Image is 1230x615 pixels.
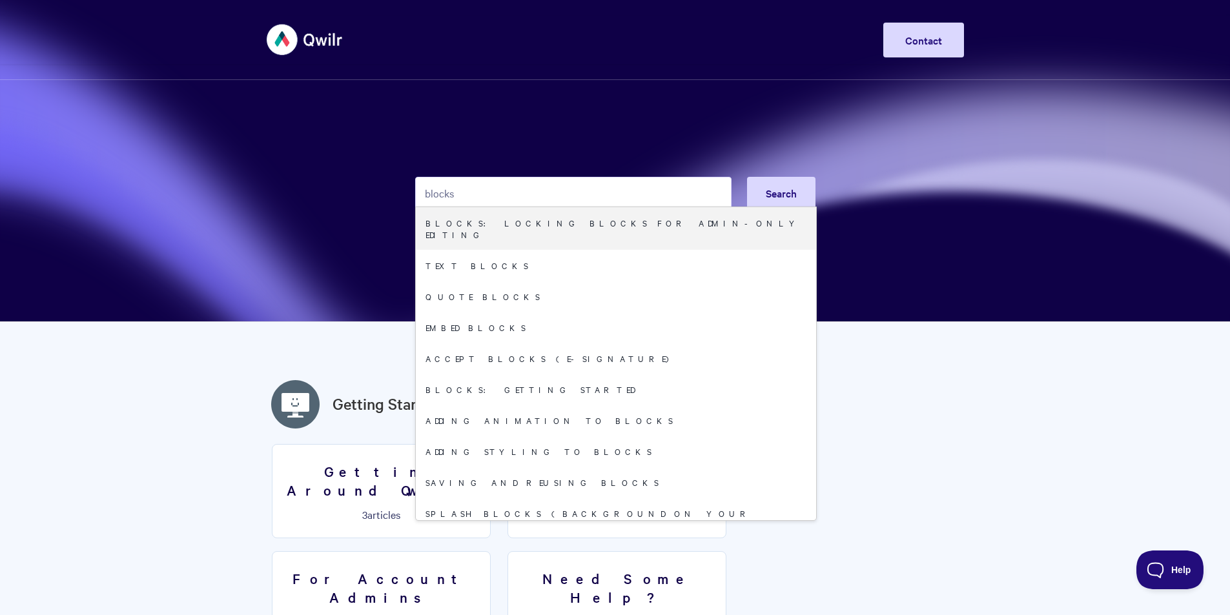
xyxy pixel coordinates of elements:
span: 3 [362,507,367,521]
a: Contact [883,23,964,57]
h3: Need Some Help? [516,569,718,606]
a: Saving and reusing Blocks [416,467,816,498]
a: Getting Started [333,392,439,416]
h3: Getting Around Qwilr [280,462,482,499]
a: Adding animation to blocks [416,405,816,436]
a: Blocks: Locking Blocks for Admin-only Editing [416,207,816,250]
input: Search the knowledge base [415,177,732,209]
a: Quote Blocks [416,281,816,312]
img: Qwilr Help Center [267,15,343,64]
a: Adding styling to blocks [416,436,816,467]
p: articles [280,509,482,520]
a: Getting Around Qwilr 3articles [272,444,491,538]
button: Search [747,177,815,209]
h3: For Account Admins [280,569,482,606]
a: Blocks: Getting Started [416,374,816,405]
a: Accept Blocks (E-Signature) [416,343,816,374]
a: Text Blocks [416,250,816,281]
a: Splash Blocks (Background on your Pages) [416,498,816,540]
a: Embed Blocks [416,312,816,343]
iframe: Toggle Customer Support [1136,550,1204,589]
span: Search [766,186,797,200]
